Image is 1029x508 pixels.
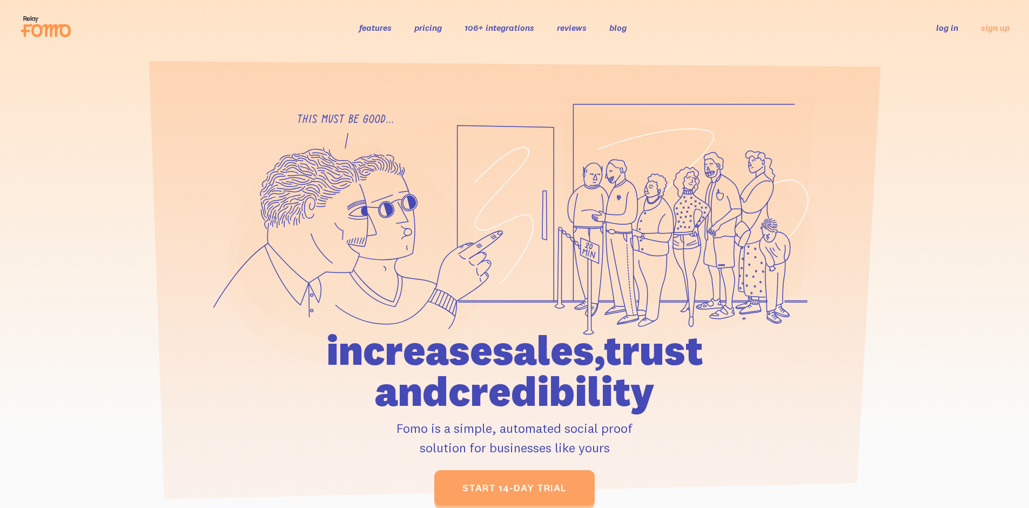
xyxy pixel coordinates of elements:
[465,22,534,33] a: 106+ integrations
[936,22,958,33] a: log in
[265,330,765,412] h1: increase sales, trust and credibility
[557,22,587,33] a: reviews
[609,22,627,33] a: blog
[359,22,392,33] a: features
[265,418,765,457] p: Fomo is a simple, automated social proof solution for businesses like yours
[414,22,442,33] a: pricing
[434,470,595,506] a: start 14-day trial
[981,22,1010,34] a: sign up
